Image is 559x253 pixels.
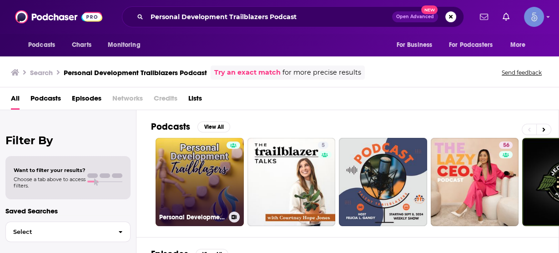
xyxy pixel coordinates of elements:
a: Show notifications dropdown [476,9,492,25]
button: open menu [390,36,443,54]
h3: Personal Development Trailblazers Podcast [159,213,225,221]
a: 56 [499,142,513,149]
img: User Profile [524,7,544,27]
span: Logged in as Spiral5-G1 [524,7,544,27]
span: Networks [112,91,143,110]
span: More [510,39,526,51]
a: 56 [431,138,519,226]
span: Choose a tab above to access filters. [14,176,86,189]
span: 5 [322,141,325,150]
button: open menu [101,36,152,54]
span: Open Advanced [396,15,434,19]
img: Podchaser - Follow, Share and Rate Podcasts [15,8,102,25]
p: Saved Searches [5,207,131,215]
button: open menu [443,36,506,54]
a: Lists [188,91,202,110]
span: Want to filter your results? [14,167,86,173]
button: Show profile menu [524,7,544,27]
button: Open AdvancedNew [392,11,438,22]
a: Try an exact match [214,67,281,78]
span: For Business [396,39,432,51]
a: Podcasts [30,91,61,110]
button: View All [197,121,230,132]
a: 5 [318,142,328,149]
span: for more precise results [282,67,361,78]
div: Search podcasts, credits, & more... [122,6,464,27]
a: 5 [247,138,336,226]
h2: Podcasts [151,121,190,132]
span: Monitoring [108,39,140,51]
a: Charts [66,36,97,54]
input: Search podcasts, credits, & more... [147,10,392,24]
a: Personal Development Trailblazers Podcast [156,138,244,226]
button: open menu [22,36,67,54]
span: Select [6,229,111,235]
span: Charts [72,39,91,51]
button: Select [5,222,131,242]
h3: Search [30,68,53,77]
a: Show notifications dropdown [499,9,513,25]
span: Credits [154,91,177,110]
a: All [11,91,20,110]
span: For Podcasters [449,39,493,51]
button: Send feedback [499,69,544,76]
span: Podcasts [28,39,55,51]
span: 56 [503,141,509,150]
h3: Personal Development Trailblazers Podcast [64,68,207,77]
h2: Filter By [5,134,131,147]
button: open menu [504,36,537,54]
span: New [421,5,438,14]
a: PodcastsView All [151,121,230,132]
a: Episodes [72,91,101,110]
